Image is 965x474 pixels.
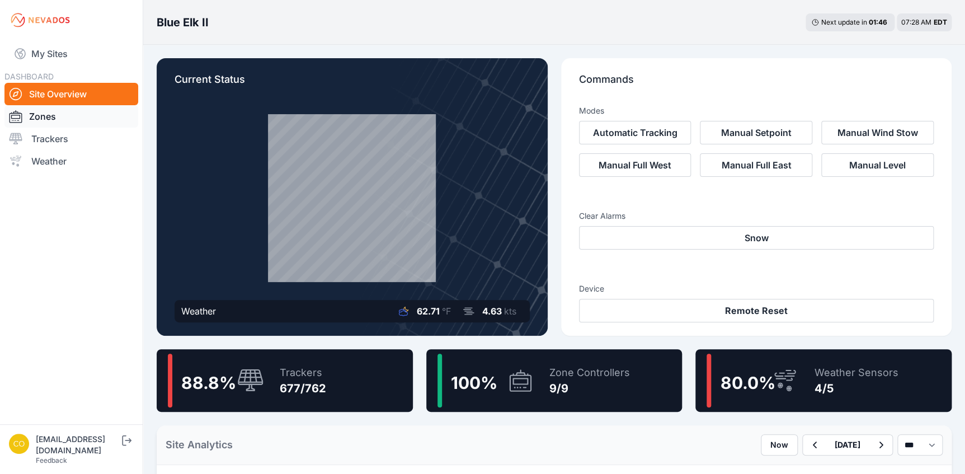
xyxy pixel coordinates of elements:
[579,226,934,250] button: Snow
[36,434,120,456] div: [EMAIL_ADDRESS][DOMAIN_NAME]
[166,437,233,453] h2: Site Analytics
[579,121,691,144] button: Automatic Tracking
[426,349,682,412] a: 100%Zone Controllers9/9
[157,15,209,30] h3: Blue Elk II
[36,456,67,464] a: Feedback
[4,40,138,67] a: My Sites
[720,373,775,393] span: 80.0 %
[901,18,931,26] span: 07:28 AM
[181,373,236,393] span: 88.8 %
[761,434,798,456] button: Now
[700,153,812,177] button: Manual Full East
[934,18,947,26] span: EDT
[579,153,691,177] button: Manual Full West
[442,306,451,317] span: °F
[821,153,934,177] button: Manual Level
[549,365,630,381] div: Zone Controllers
[579,299,934,322] button: Remote Reset
[579,72,934,96] p: Commands
[157,8,209,37] nav: Breadcrumb
[175,72,530,96] p: Current Status
[482,306,502,317] span: 4.63
[157,349,413,412] a: 88.8%Trackers677/762
[814,365,898,381] div: Weather Sensors
[700,121,812,144] button: Manual Setpoint
[4,72,54,81] span: DASHBOARD
[695,349,952,412] a: 80.0%Weather Sensors4/5
[579,210,934,222] h3: Clear Alarms
[4,128,138,150] a: Trackers
[451,373,497,393] span: 100 %
[821,121,934,144] button: Manual Wind Stow
[280,365,326,381] div: Trackers
[869,18,889,27] div: 01 : 46
[579,105,604,116] h3: Modes
[9,11,72,29] img: Nevados
[4,83,138,105] a: Site Overview
[826,435,869,455] button: [DATE]
[9,434,29,454] img: controlroomoperator@invenergy.com
[417,306,440,317] span: 62.71
[579,283,934,294] h3: Device
[814,381,898,396] div: 4/5
[504,306,516,317] span: kts
[4,105,138,128] a: Zones
[4,150,138,172] a: Weather
[181,304,216,318] div: Weather
[280,381,326,396] div: 677/762
[549,381,630,396] div: 9/9
[821,18,867,26] span: Next update in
